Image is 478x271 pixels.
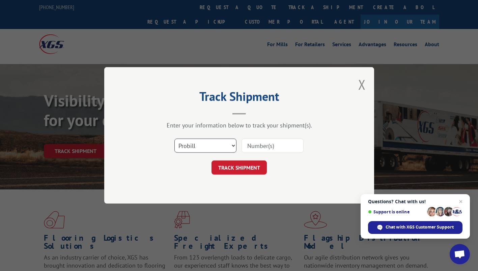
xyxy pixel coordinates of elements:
[358,76,366,93] button: Close modal
[368,209,425,214] span: Support is online
[242,139,304,153] input: Number(s)
[368,199,462,204] span: Questions? Chat with us!
[212,161,267,175] button: TRACK SHIPMENT
[386,224,454,230] span: Chat with XGS Customer Support
[450,244,470,264] a: Open chat
[138,122,340,129] div: Enter your information below to track your shipment(s).
[138,92,340,104] h2: Track Shipment
[368,221,462,234] span: Chat with XGS Customer Support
